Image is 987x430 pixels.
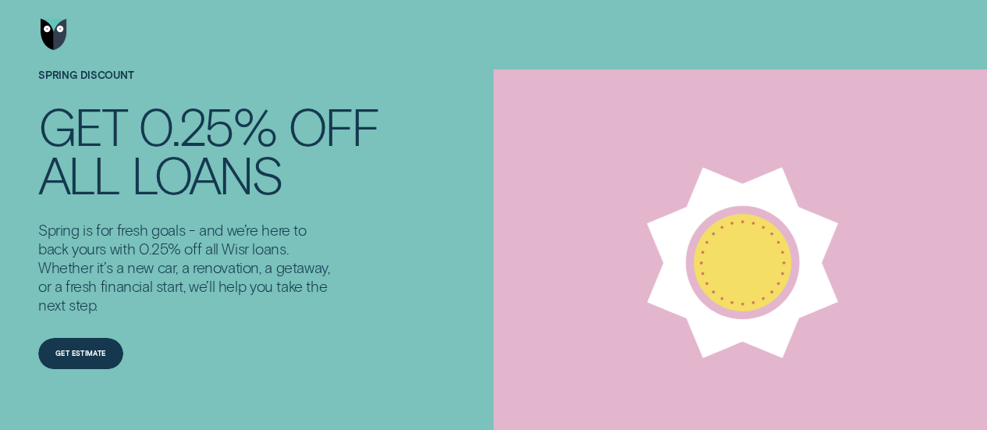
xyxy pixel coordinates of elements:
[288,101,378,150] div: off
[38,221,339,315] p: Spring is for fresh goals - and we’re here to back yours with 0.25% off all Wisr loans. Whether i...
[38,101,378,198] h4: Get 0.25% off all loans
[131,150,282,198] div: loans
[38,338,123,369] a: Get estimate
[41,19,66,50] img: Wisr
[38,150,119,198] div: all
[38,101,126,150] div: Get
[38,69,378,101] h1: SPRING DISCOUNT
[138,101,276,150] div: 0.25%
